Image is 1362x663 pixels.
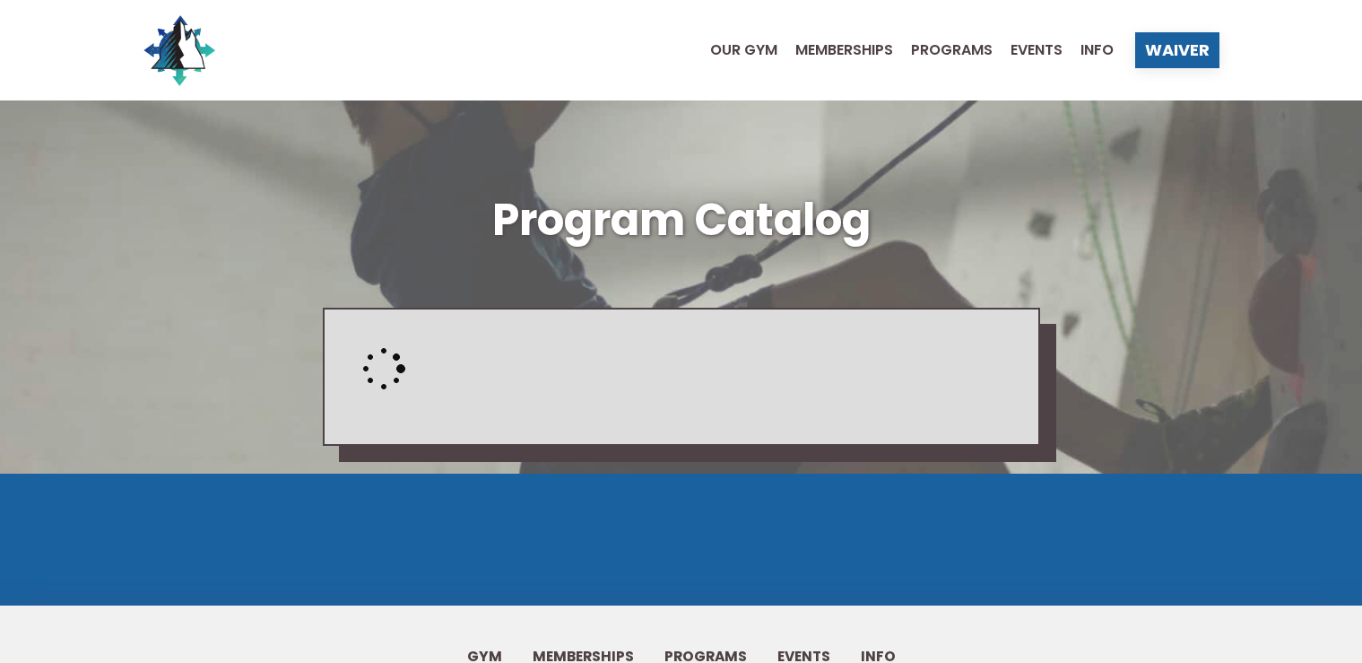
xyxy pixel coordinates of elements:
a: Our Gym [692,43,777,57]
img: ajax-loader.gif [357,342,405,391]
a: Waiver [1135,32,1219,68]
span: Events [1011,43,1063,57]
span: Waiver [1145,42,1210,58]
a: Memberships [777,43,893,57]
a: Info [1063,43,1114,57]
span: Memberships [795,43,893,57]
span: Our Gym [710,43,777,57]
img: North Wall Logo [143,14,215,86]
span: Info [1080,43,1114,57]
a: Events [993,43,1063,57]
span: Programs [911,43,993,57]
h1: Program Catalog [143,190,1219,251]
a: Programs [893,43,993,57]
